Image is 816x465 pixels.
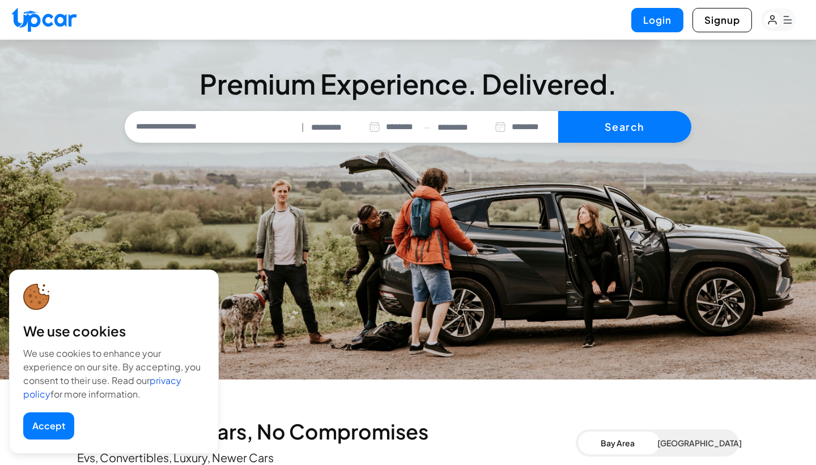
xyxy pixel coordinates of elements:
[125,70,691,97] h3: Premium Experience. Delivered.
[77,420,576,443] h2: Handpicked Cars, No Compromises
[23,412,74,440] button: Accept
[11,7,76,32] img: Upcar Logo
[657,432,737,454] button: [GEOGRAPHIC_DATA]
[423,121,431,134] span: —
[578,432,657,454] button: Bay Area
[23,347,205,401] div: We use cookies to enhance your experience on our site. By accepting, you consent to their use. Re...
[631,8,683,32] button: Login
[558,111,691,143] button: Search
[23,322,205,340] div: We use cookies
[301,121,304,134] span: |
[23,284,50,310] img: cookie-icon.svg
[692,8,752,32] button: Signup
